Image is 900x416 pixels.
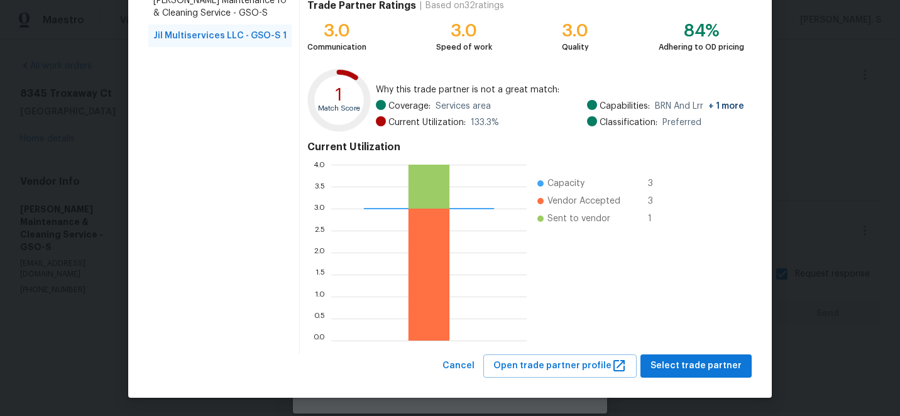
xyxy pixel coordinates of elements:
span: Classification: [600,116,657,129]
text: 3.5 [314,183,325,190]
text: 2.5 [314,227,325,234]
span: Preferred [662,116,701,129]
div: Speed of work [436,41,492,53]
span: + 1 more [708,102,744,111]
div: 3.0 [562,25,589,37]
span: Open trade partner profile [493,358,627,374]
text: 3.0 [314,205,325,212]
span: BRN And Lrr [655,100,744,112]
div: Adhering to OD pricing [659,41,744,53]
span: Current Utilization: [388,116,466,129]
span: 3 [648,177,668,190]
text: Match Score [318,105,360,112]
text: 0.5 [314,315,325,322]
text: 1.5 [316,271,325,278]
button: Open trade partner profile [483,354,637,378]
span: Services area [436,100,491,112]
div: Communication [307,41,366,53]
text: 4.0 [313,161,325,168]
span: Why this trade partner is not a great match: [376,84,744,96]
span: 133.3 % [471,116,499,129]
text: 0.0 [313,337,325,344]
span: 1 [648,212,668,225]
span: Vendor Accepted [547,195,620,207]
button: Cancel [437,354,480,378]
text: 1 [336,86,343,104]
span: Coverage: [388,100,431,112]
div: 3.0 [307,25,366,37]
span: Cancel [442,358,475,374]
div: Quality [562,41,589,53]
span: Jil Multiservices LLC - GSO-S [153,30,280,42]
h4: Current Utilization [307,141,744,153]
span: Capabilities: [600,100,650,112]
text: 1.0 [315,293,325,300]
div: 84% [659,25,744,37]
div: 3.0 [436,25,492,37]
span: Sent to vendor [547,212,610,225]
span: 1 [283,30,287,42]
span: 3 [648,195,668,207]
button: Select trade partner [640,354,752,378]
span: Select trade partner [650,358,742,374]
span: Capacity [547,177,584,190]
text: 2.0 [314,249,325,256]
